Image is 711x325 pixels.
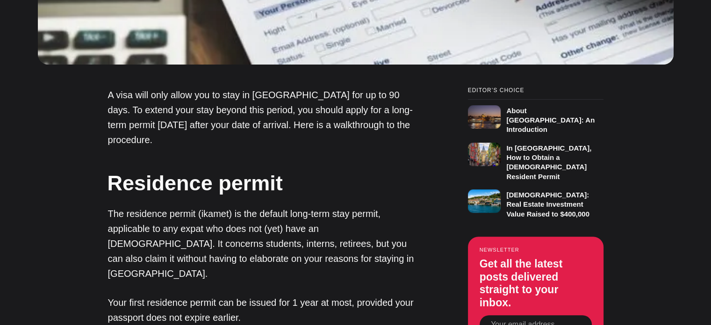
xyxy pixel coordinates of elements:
a: About [GEOGRAPHIC_DATA]: An Introduction [468,99,603,135]
p: A visa will only allow you to stay in [GEOGRAPHIC_DATA] for up to 90 days. To extend your stay be... [108,87,421,147]
p: The residence permit (ikamet) is the default long-term stay permit, applicable to any expat who d... [108,206,421,281]
p: Your first residence permit can be issued for 1 year at most, provided your passport does not exp... [108,295,421,325]
h3: [DEMOGRAPHIC_DATA]: Real Estate Investment Value Raised to $400,000 [506,191,589,218]
a: [DEMOGRAPHIC_DATA]: Real Estate Investment Value Raised to $400,000 [468,186,603,219]
h3: In [GEOGRAPHIC_DATA], How to Obtain a [DEMOGRAPHIC_DATA] Resident Permit [506,144,591,181]
small: Editor’s Choice [468,87,603,94]
h2: Residence permit [108,168,421,198]
small: Newsletter [480,247,592,253]
h3: About [GEOGRAPHIC_DATA]: An Introduction [506,107,595,134]
h3: Get all the latest posts delivered straight to your inbox. [480,258,592,309]
a: In [GEOGRAPHIC_DATA], How to Obtain a [DEMOGRAPHIC_DATA] Resident Permit [468,139,603,181]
